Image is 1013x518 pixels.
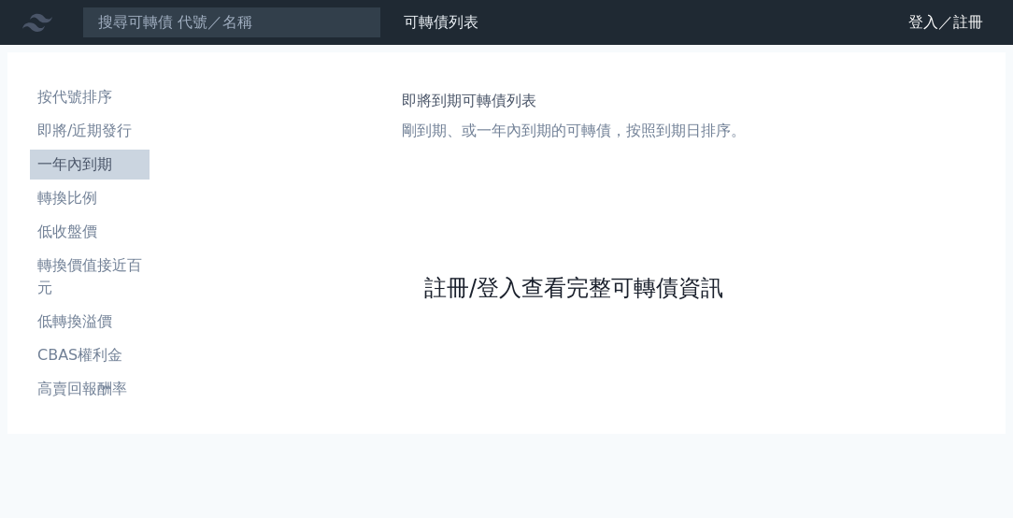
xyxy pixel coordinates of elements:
li: CBAS權利金 [30,344,150,367]
a: 低收盤價 [30,217,150,247]
h1: 即將到期可轉債列表 [402,90,746,112]
input: 搜尋可轉債 代號／名稱 [82,7,381,38]
li: 轉換價值接近百元 [30,254,150,299]
li: 轉換比例 [30,187,150,209]
a: 轉換價值接近百元 [30,251,150,303]
li: 一年內到期 [30,153,150,176]
li: 高賣回報酬率 [30,378,150,400]
li: 按代號排序 [30,86,150,108]
li: 即將/近期發行 [30,120,150,142]
a: 一年內到期 [30,150,150,180]
a: 低轉換溢價 [30,307,150,337]
a: 註冊/登入查看完整可轉債資訊 [424,273,723,303]
a: 即將/近期發行 [30,116,150,146]
li: 低收盤價 [30,221,150,243]
li: 低轉換溢價 [30,310,150,333]
a: CBAS權利金 [30,340,150,370]
a: 轉換比例 [30,183,150,213]
p: 剛到期、或一年內到期的可轉債，按照到期日排序。 [402,120,746,142]
a: 高賣回報酬率 [30,374,150,404]
a: 可轉債列表 [404,13,478,31]
a: 按代號排序 [30,82,150,112]
a: 登入／註冊 [893,7,998,37]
